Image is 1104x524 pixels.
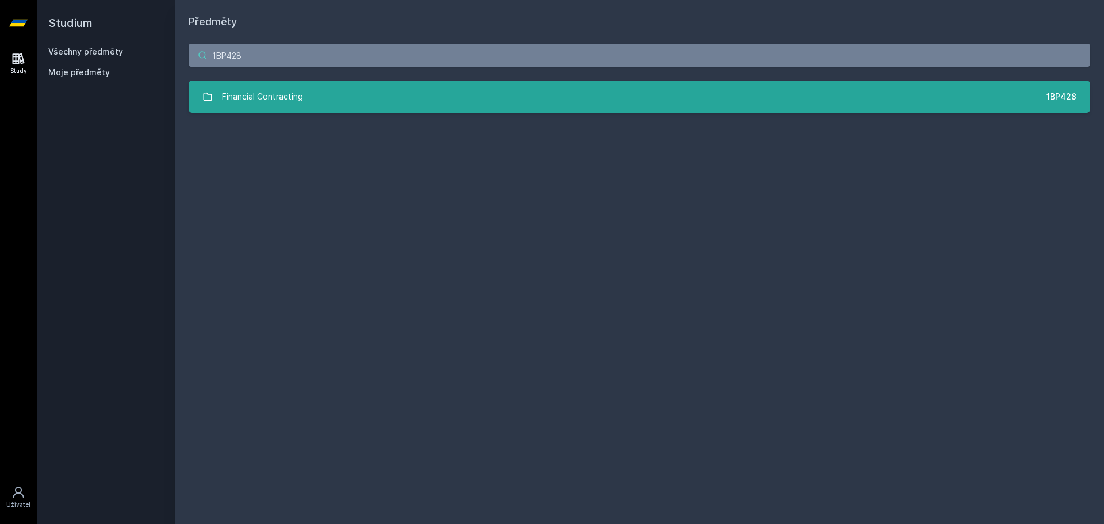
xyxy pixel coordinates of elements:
[48,67,110,78] span: Moje předměty
[6,500,30,509] div: Uživatel
[2,46,34,81] a: Study
[2,480,34,515] a: Uživatel
[189,14,1090,30] h1: Předměty
[48,47,123,56] a: Všechny předměty
[189,81,1090,113] a: Financial Contracting 1BP428
[222,85,303,108] div: Financial Contracting
[1046,91,1076,102] div: 1BP428
[10,67,27,75] div: Study
[189,44,1090,67] input: Název nebo ident předmětu…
